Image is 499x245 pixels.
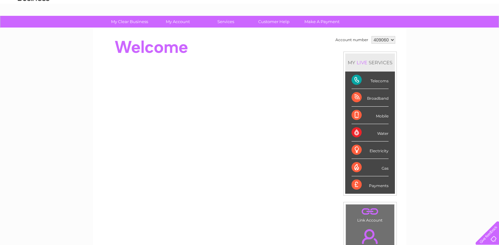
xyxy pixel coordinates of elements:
div: Electricity [352,141,389,159]
a: Water [388,27,400,32]
a: 0333 014 3131 [380,3,423,11]
a: . [347,206,393,217]
div: Water [352,124,389,141]
a: Services [200,16,252,28]
a: Log out [478,27,493,32]
a: My Clear Business [103,16,156,28]
div: Gas [352,159,389,176]
div: Telecoms [352,72,389,89]
a: Contact [457,27,472,32]
a: Make A Payment [296,16,348,28]
div: MY SERVICES [345,53,395,72]
div: Broadband [352,89,389,106]
a: Blog [444,27,453,32]
a: My Account [152,16,204,28]
div: LIVE [355,60,369,66]
td: Link Account [346,204,395,224]
a: Telecoms [421,27,440,32]
img: logo.png [17,16,50,36]
td: Account number [334,35,370,45]
div: Payments [352,176,389,193]
div: Clear Business is a trading name of Verastar Limited (registered in [GEOGRAPHIC_DATA] No. 3667643... [100,3,399,31]
a: Customer Help [248,16,300,28]
div: Mobile [352,107,389,124]
a: Energy [403,27,417,32]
